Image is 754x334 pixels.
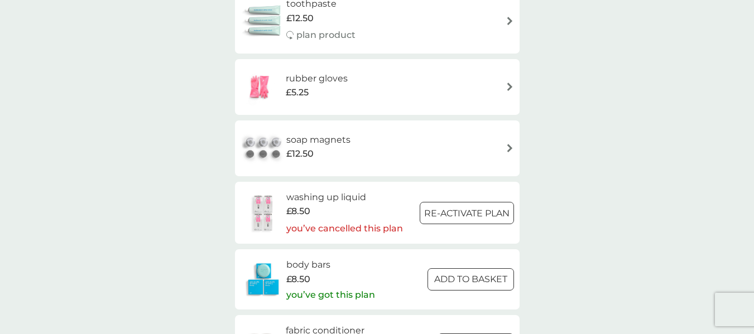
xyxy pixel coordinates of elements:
[506,144,514,152] img: arrow right
[241,260,286,299] img: body bars
[286,272,310,287] span: £8.50
[434,272,507,287] p: ADD TO BASKET
[286,288,375,302] p: you’ve got this plan
[286,85,309,100] span: £5.25
[286,258,375,272] h6: body bars
[241,1,286,40] img: toothpaste
[241,193,286,233] img: washing up liquid
[286,11,314,26] span: £12.50
[286,147,314,161] span: £12.50
[420,202,514,224] button: Re-activate Plan
[286,204,310,219] span: £8.50
[286,190,403,205] h6: washing up liquid
[296,28,356,42] p: plan product
[286,133,350,147] h6: soap magnets
[286,221,403,236] p: you’ve cancelled this plan
[506,83,514,91] img: arrow right
[428,268,514,291] button: ADD TO BASKET
[241,67,280,107] img: rubber gloves
[286,71,348,86] h6: rubber gloves
[241,129,286,168] img: soap magnets
[506,17,514,25] img: arrow right
[424,206,510,221] p: Re-activate Plan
